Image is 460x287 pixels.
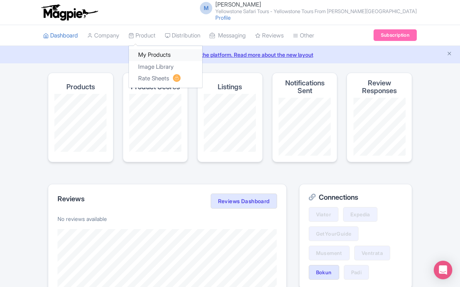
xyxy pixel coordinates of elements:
small: Yellowstone Safari Tours - Yellowstone Tours From [PERSON_NAME][GEOGRAPHIC_DATA] [215,9,417,14]
h2: Connections [309,194,402,201]
span: [PERSON_NAME] [215,1,261,8]
a: M [PERSON_NAME] Yellowstone Safari Tours - Yellowstone Tours From [PERSON_NAME][GEOGRAPHIC_DATA] [195,2,417,14]
h4: Products [66,83,95,91]
a: Company [87,25,119,46]
a: Distribution [165,25,200,46]
a: Reviews [255,25,284,46]
a: Subscription [374,29,417,41]
a: Other [293,25,314,46]
a: Bokun [309,265,339,280]
a: Dashboard [43,25,78,46]
a: Profile [215,14,231,21]
a: Expedia [343,207,377,222]
h2: Reviews [57,195,85,203]
a: Padi [344,265,369,280]
img: logo-ab69f6fb50320c5b225c76a69d11143b.png [39,4,99,21]
div: Open Intercom Messenger [434,261,452,279]
p: No reviews available [57,215,277,223]
a: GetYourGuide [309,226,359,241]
a: Viator [309,207,338,222]
a: Musement [309,246,350,260]
button: Close announcement [446,50,452,59]
a: My Products [129,49,202,61]
h4: Notifications Sent [279,79,331,95]
a: Messaging [210,25,246,46]
span: M [200,2,212,14]
a: We made some updates to the platform. Read more about the new layout [5,51,455,59]
h4: Product Scores [131,83,180,91]
a: Rate Sheets [129,73,202,85]
a: Product [129,25,156,46]
a: Image Library [129,61,202,73]
h4: Listings [218,83,242,91]
h4: Review Responses [353,79,406,95]
a: Reviews Dashboard [211,194,277,209]
a: Ventrata [354,246,390,260]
